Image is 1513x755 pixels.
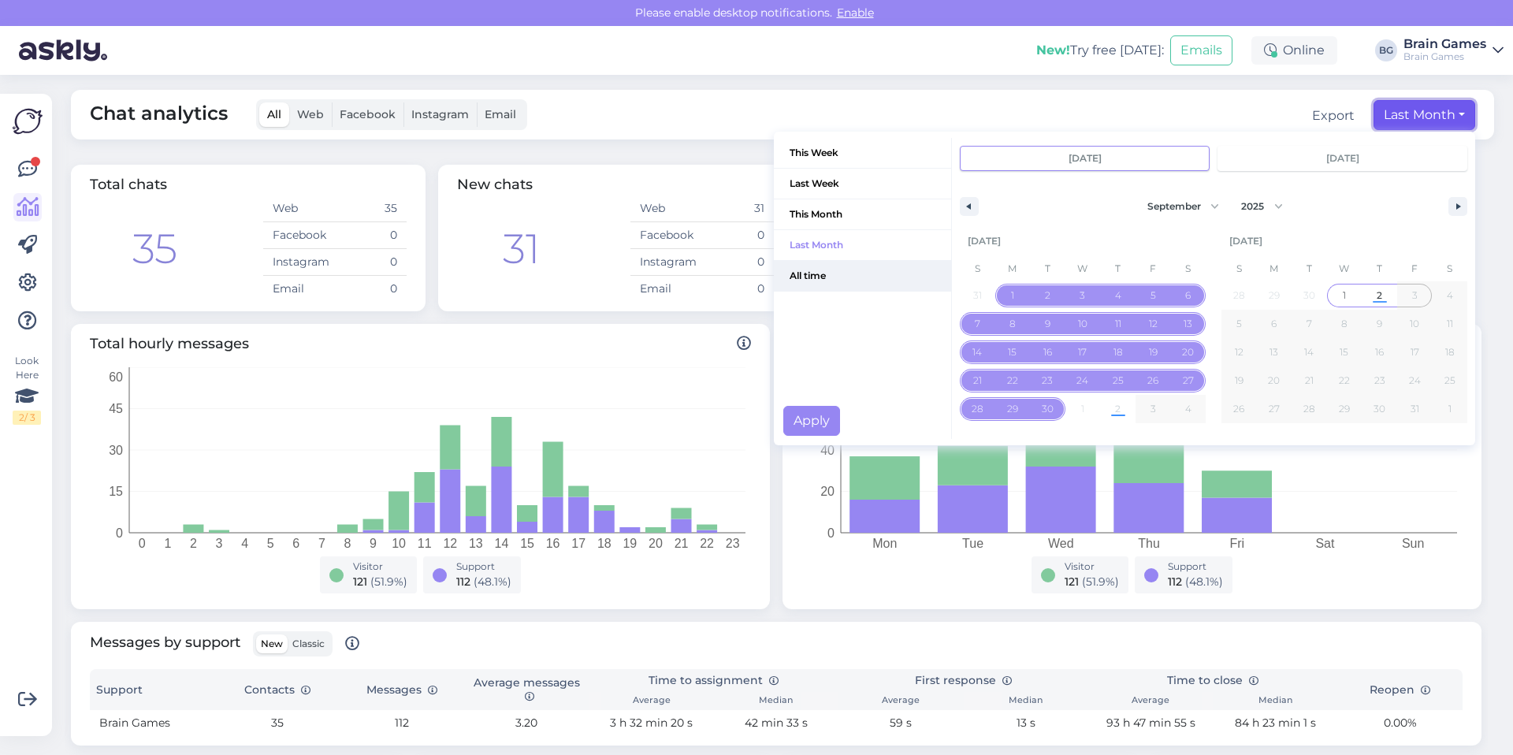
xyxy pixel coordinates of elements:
button: 27 [1170,366,1206,395]
button: 17 [1065,338,1101,366]
div: Try free [DATE]: [1036,41,1164,60]
button: 9 [1030,310,1065,338]
span: 20 [1182,338,1194,366]
button: 5 [1221,310,1257,338]
tspan: 10 [392,537,406,550]
button: 19 [1221,366,1257,395]
button: Emails [1170,35,1232,65]
td: 0 [702,222,774,249]
tspan: 0 [139,537,146,550]
button: 11 [1100,310,1136,338]
span: 10 [1410,310,1419,338]
tspan: 18 [597,537,612,550]
span: T [1100,256,1136,281]
button: 23 [1030,366,1065,395]
button: Apply [783,406,840,436]
span: Total chats [90,176,167,193]
tspan: 15 [520,537,534,550]
div: Support [456,560,511,574]
tspan: 19 [623,537,637,550]
span: New [261,638,283,649]
span: 24 [1409,366,1421,395]
tspan: Fri [1229,537,1244,550]
span: 9 [1377,310,1382,338]
th: Time to assignment [589,669,838,692]
button: 14 [960,338,995,366]
div: Look Here [13,354,41,425]
th: Average messages [464,669,589,710]
span: 112 [456,575,470,589]
span: 121 [1065,575,1079,589]
button: 25 [1432,366,1467,395]
td: 59 s [838,710,963,736]
td: 0 [335,249,407,276]
div: Brain Games [1403,38,1486,50]
span: This Month [774,199,951,229]
span: 21 [973,366,982,395]
td: 3.20 [464,710,589,736]
button: 12 [1136,310,1171,338]
button: 21 [960,366,995,395]
span: W [1327,256,1362,281]
input: Continuous [1218,147,1467,170]
th: Average [1088,692,1213,710]
button: Last Week [774,169,951,199]
span: 8 [1341,310,1348,338]
span: 12 [1149,310,1158,338]
button: 7 [960,310,995,338]
div: 2 / 3 [13,411,41,425]
span: 7 [975,310,980,338]
button: 22 [1327,366,1362,395]
button: 1 [1327,281,1362,310]
span: 9 [1045,310,1050,338]
a: Brain GamesBrain Games [1403,38,1504,63]
span: 26 [1233,395,1244,423]
button: 30 [1362,395,1397,423]
span: Web [297,107,324,121]
tspan: 45 [109,402,123,415]
td: 112 [340,710,464,736]
span: 20 [1268,366,1280,395]
button: 27 [1257,395,1292,423]
div: Brain Games [1403,50,1486,63]
th: Support [90,669,214,710]
button: This Week [774,138,951,169]
tspan: 40 [820,444,835,457]
span: 18 [1445,338,1455,366]
button: 2 [1030,281,1065,310]
td: 0.00% [1338,710,1463,736]
tspan: 12 [443,537,457,550]
button: Export [1312,106,1355,125]
th: Average [589,692,713,710]
tspan: 11 [418,537,432,550]
span: M [1257,256,1292,281]
button: 6 [1170,281,1206,310]
span: T [1362,256,1397,281]
span: 2 [1045,281,1050,310]
span: Classic [292,638,325,649]
span: S [960,256,995,281]
span: 15 [1340,338,1348,366]
span: 6 [1271,310,1277,338]
span: F [1136,256,1171,281]
span: S [1221,256,1257,281]
button: 3 [1065,281,1101,310]
span: 30 [1374,395,1385,423]
span: 4 [1115,281,1121,310]
span: 13 [1184,310,1192,338]
span: 19 [1235,366,1243,395]
button: 13 [1257,338,1292,366]
button: 6 [1257,310,1292,338]
tspan: 3 [216,537,223,550]
td: Web [263,195,335,222]
span: 13 [1270,338,1278,366]
td: Brain Games [90,710,214,736]
span: T [1030,256,1065,281]
tspan: 13 [469,537,483,550]
tspan: 2 [190,537,197,550]
div: Visitor [1065,560,1119,574]
span: 5 [1151,281,1156,310]
span: 19 [1149,338,1158,366]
